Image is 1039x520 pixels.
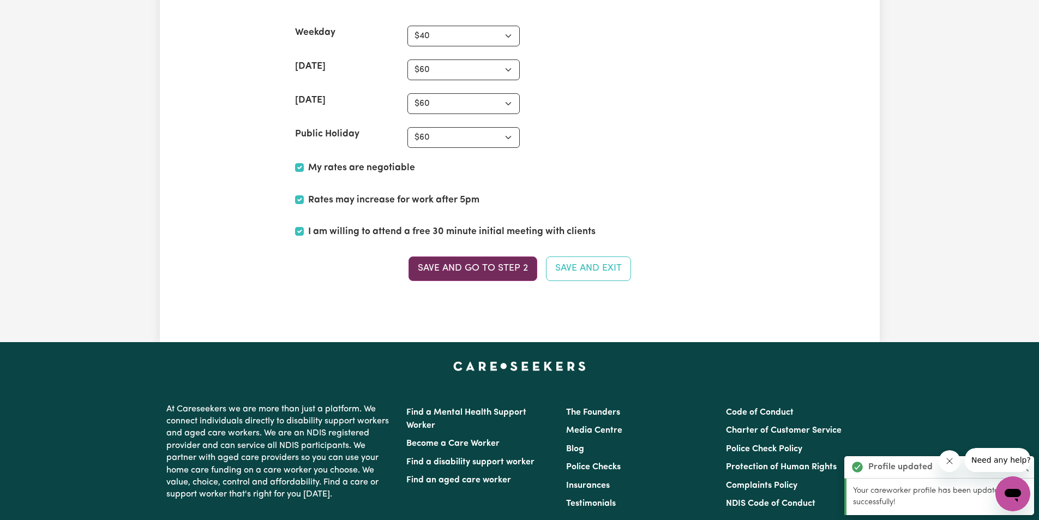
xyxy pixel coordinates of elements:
[7,8,66,16] span: Need any help?
[546,256,631,280] button: Save and Exit
[939,450,960,472] iframe: Close message
[726,463,837,471] a: Protection of Human Rights
[308,193,479,207] label: Rates may increase for work after 5pm
[566,499,616,508] a: Testimonials
[726,408,794,417] a: Code of Conduct
[406,408,526,430] a: Find a Mental Health Support Worker
[566,445,584,453] a: Blog
[295,93,326,107] label: [DATE]
[295,26,335,40] label: Weekday
[295,127,359,141] label: Public Holiday
[308,225,596,239] label: I am willing to attend a free 30 minute initial meeting with clients
[453,362,586,370] a: Careseekers home page
[406,439,500,448] a: Become a Care Worker
[406,476,511,485] a: Find an aged care worker
[965,448,1030,472] iframe: Message from company
[295,59,326,74] label: [DATE]
[726,445,802,453] a: Police Check Policy
[566,426,622,435] a: Media Centre
[566,408,620,417] a: The Founders
[995,476,1030,511] iframe: Button to launch messaging window
[868,461,933,474] strong: Profile updated
[726,426,842,435] a: Charter of Customer Service
[406,458,534,467] a: Find a disability support worker
[726,481,797,490] a: Complaints Policy
[166,399,393,505] p: At Careseekers we are more than just a platform. We connect individuals directly to disability su...
[566,481,610,490] a: Insurances
[853,485,1028,509] p: Your careworker profile has been updated successfully!
[409,256,537,280] button: Save and go to Step 2
[308,161,415,175] label: My rates are negotiable
[726,499,815,508] a: NDIS Code of Conduct
[566,463,621,471] a: Police Checks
